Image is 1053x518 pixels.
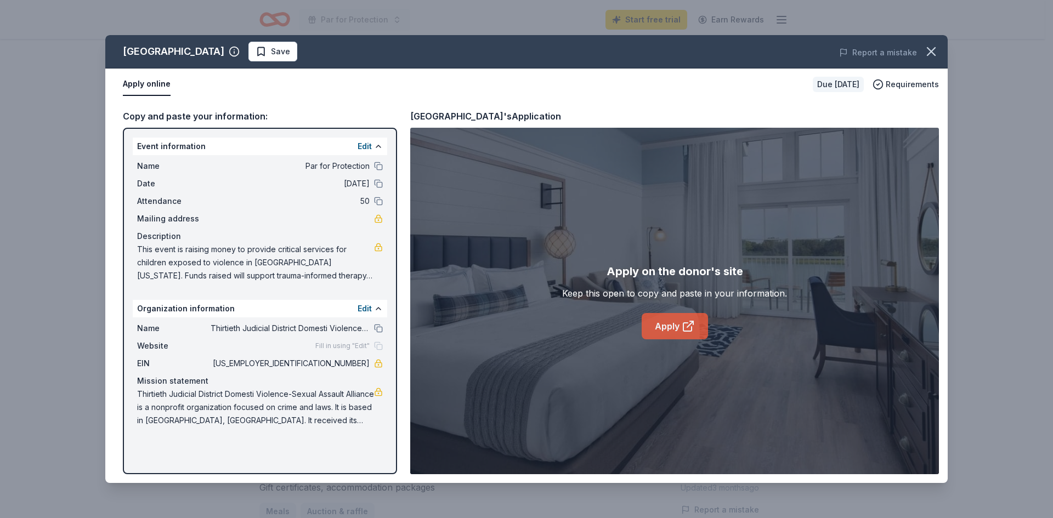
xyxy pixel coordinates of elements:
div: Description [137,230,383,243]
button: Edit [358,140,372,153]
span: Thirtieth Judicial District Domesti Violence-Sexual Assault Alliance [211,322,370,335]
span: EIN [137,357,211,370]
div: Apply on the donor's site [607,263,743,280]
span: Name [137,322,211,335]
div: Keep this open to copy and paste in your information. [562,287,787,300]
span: Fill in using "Edit" [315,341,370,350]
div: Event information [133,138,387,155]
button: Report a mistake [839,46,917,59]
div: Mission statement [137,374,383,388]
button: Apply online [123,73,171,96]
div: Copy and paste your information: [123,109,397,123]
div: Organization information [133,300,387,317]
span: Par for Protection [211,160,370,173]
button: Requirements [873,78,939,91]
span: Requirements [886,78,939,91]
div: [GEOGRAPHIC_DATA]'s Application [410,109,561,123]
a: Apply [642,313,708,339]
span: 50 [211,195,370,208]
span: Mailing address [137,212,211,225]
span: Date [137,177,211,190]
div: Due [DATE] [813,77,864,92]
span: Website [137,339,211,352]
span: Attendance [137,195,211,208]
div: [GEOGRAPHIC_DATA] [123,43,224,60]
span: [DATE] [211,177,370,190]
span: Name [137,160,211,173]
span: Thirtieth Judicial District Domesti Violence-Sexual Assault Alliance is a nonprofit organization ... [137,388,374,427]
span: This event is raising money to provide critical services for children exposed to violence in [GEO... [137,243,374,282]
button: Edit [358,302,372,315]
span: Save [271,45,290,58]
span: [US_EMPLOYER_IDENTIFICATION_NUMBER] [211,357,370,370]
button: Save [248,42,297,61]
